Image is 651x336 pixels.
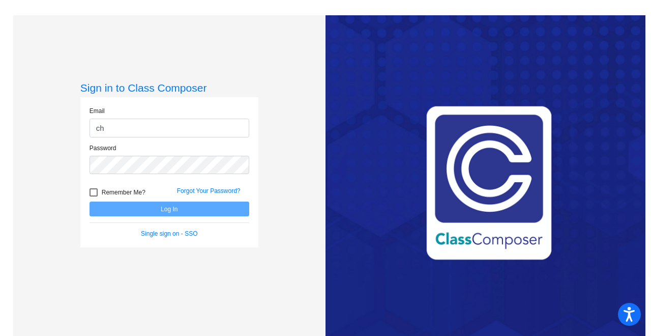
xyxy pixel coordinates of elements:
[141,230,197,237] a: Single sign on - SSO
[177,187,241,194] a: Forgot Your Password?
[90,202,249,216] button: Log In
[90,106,105,116] label: Email
[102,186,145,199] span: Remember Me?
[80,81,258,94] h3: Sign in to Class Composer
[90,144,116,153] label: Password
